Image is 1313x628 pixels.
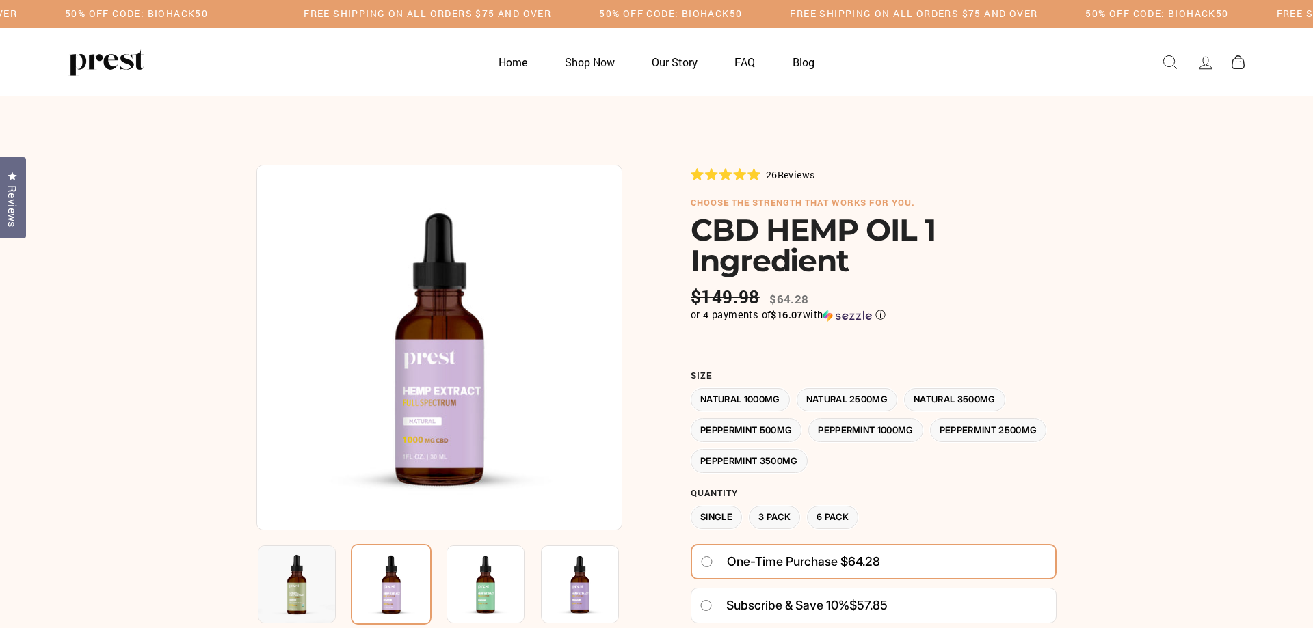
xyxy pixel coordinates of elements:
[258,545,336,623] img: CBD HEMP OIL 1 Ingredient
[823,310,872,322] img: Sezzle
[447,545,525,623] img: CBD HEMP OIL 1 Ingredient
[691,167,814,182] div: 26Reviews
[717,49,772,75] a: FAQ
[691,370,1057,381] label: Size
[749,506,800,530] label: 3 Pack
[691,418,801,442] label: Peppermint 500MG
[65,8,208,20] h5: 50% OFF CODE: BIOHACK50
[256,165,622,530] img: CBD HEMP OIL 1 Ingredient
[727,549,880,574] span: One-time purchase $64.28
[1085,8,1228,20] h5: 50% OFF CODE: BIOHACK50
[691,488,1057,499] label: Quantity
[635,49,715,75] a: Our Story
[691,215,1057,276] h1: CBD HEMP OIL 1 Ingredient
[691,449,808,473] label: Peppermint 3500MG
[691,197,1057,208] h6: choose the strength that works for you.
[481,49,544,75] a: Home
[599,8,742,20] h5: 50% OFF CODE: BIOHACK50
[691,388,790,412] label: Natural 1000MG
[3,185,21,228] span: Reviews
[778,168,815,181] span: Reviews
[849,598,888,612] span: $57.85
[930,418,1047,442] label: Peppermint 2500MG
[807,506,858,530] label: 6 Pack
[700,600,713,611] input: Subscribe & save 10%$57.85
[351,544,432,625] img: CBD HEMP OIL 1 Ingredient
[775,49,832,75] a: Blog
[771,308,802,321] span: $16.07
[691,308,1057,322] div: or 4 payments of with
[700,556,713,567] input: One-time purchase $64.28
[68,49,144,76] img: PREST ORGANICS
[808,418,923,442] label: Peppermint 1000MG
[691,506,742,530] label: Single
[726,598,849,612] span: Subscribe & save 10%
[790,8,1037,20] h5: Free Shipping on all orders $75 and over
[304,8,551,20] h5: Free Shipping on all orders $75 and over
[691,286,763,308] span: $149.98
[904,388,1005,412] label: Natural 3500MG
[797,388,898,412] label: Natural 2500MG
[541,545,619,623] img: CBD HEMP OIL 1 Ingredient
[691,308,1057,322] div: or 4 payments of$16.07withSezzle Click to learn more about Sezzle
[548,49,632,75] a: Shop Now
[766,168,778,181] span: 26
[769,291,808,307] span: $64.28
[481,49,832,75] ul: Primary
